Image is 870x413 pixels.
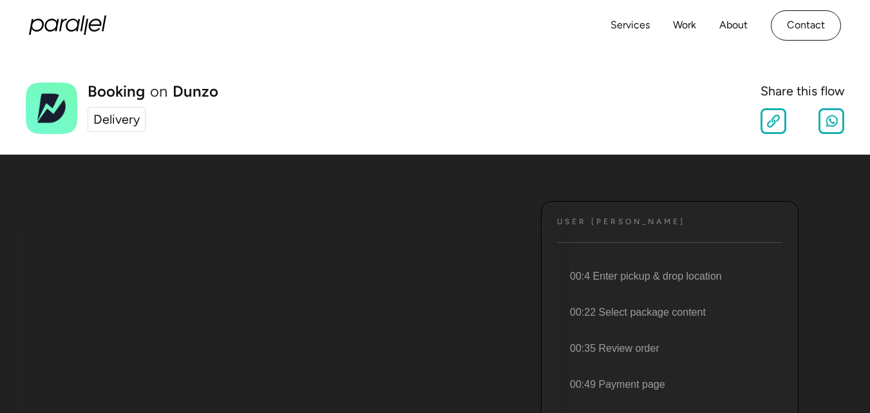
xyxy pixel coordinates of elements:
li: 00:22 Select package content [554,294,782,331]
a: Contact [771,10,841,41]
a: Services [610,16,650,35]
li: 00:49 Payment page [554,367,782,403]
h4: User [PERSON_NAME] [557,217,685,227]
li: 00:35 Review order [554,331,782,367]
a: Work [673,16,696,35]
div: Delivery [93,110,140,130]
li: 00:4 Enter pickup & drop location [554,258,782,294]
h1: Booking [88,84,145,99]
div: Share this flow [761,82,844,101]
a: Delivery [88,107,146,133]
a: About [719,16,748,35]
div: on [150,84,167,99]
a: Dunzo [173,84,218,99]
a: home [29,15,106,35]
